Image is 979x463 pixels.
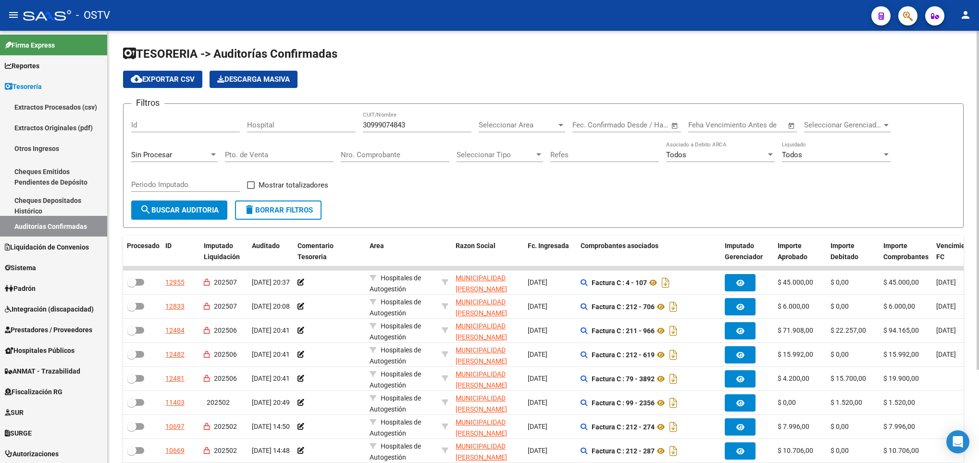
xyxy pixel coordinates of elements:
[883,278,919,286] span: $ 45.000,00
[252,375,290,382] span: [DATE] 20:41
[252,350,290,358] span: [DATE] 20:41
[778,302,809,310] span: $ 6.000,00
[581,242,658,250] span: Comprobantes asociados
[370,298,421,317] span: Hospitales de Autogestión
[244,204,255,215] mat-icon: delete
[936,242,975,261] span: Vencimiento FC
[778,447,813,454] span: $ 10.706,00
[248,236,294,267] datatable-header-cell: Auditado
[592,399,655,407] strong: Factura C : 99 - 2356
[667,371,680,387] i: Descargar documento
[592,375,655,383] strong: Factura C : 79 - 3892
[370,274,421,293] span: Hospitales de Autogestión
[456,274,520,304] span: MUNICIPALIDAD [PERSON_NAME][GEOGRAPHIC_DATA]
[883,350,919,358] span: $ 15.992,00
[5,449,59,459] span: Autorizaciones
[524,236,577,267] datatable-header-cell: Fc. Ingresada
[456,322,520,352] span: MUNICIPALIDAD [PERSON_NAME][GEOGRAPHIC_DATA]
[830,423,849,430] span: $ 0,00
[456,441,520,461] div: - 30999074843
[252,399,290,406] span: [DATE] 20:49
[5,61,39,71] span: Reportes
[370,418,421,437] span: Hospitales de Autogestión
[827,236,880,267] datatable-header-cell: Importe Debitado
[786,120,797,131] button: Open calendar
[214,447,237,454] span: 202502
[210,71,297,88] app-download-masive: Descarga masiva de comprobantes (adjuntos)
[880,236,932,267] datatable-header-cell: Importe Comprobantes
[131,75,195,84] span: Exportar CSV
[366,236,438,267] datatable-header-cell: Area
[456,242,496,250] span: Razon Social
[235,200,322,220] button: Borrar Filtros
[370,322,421,341] span: Hospitales de Autogestión
[165,277,185,288] div: 12955
[165,325,185,336] div: 12484
[883,423,915,430] span: $ 7.996,00
[5,40,55,50] span: Firma Express
[370,394,421,413] span: Hospitales de Autogestión
[252,302,290,310] span: [DATE] 20:08
[252,447,290,454] span: [DATE] 14:48
[456,273,520,293] div: - 30999074843
[528,447,547,454] span: [DATE]
[883,375,919,382] span: $ 19.900,00
[946,430,969,453] div: Open Intercom Messenger
[528,302,547,310] span: [DATE]
[830,302,849,310] span: $ 0,00
[456,394,520,424] span: MUNICIPALIDAD [PERSON_NAME][GEOGRAPHIC_DATA]
[294,236,366,267] datatable-header-cell: Comentario Tesoreria
[725,242,763,261] span: Imputado Gerenciador
[883,399,915,406] span: $ 1.520,00
[778,278,813,286] span: $ 45.000,00
[252,278,290,286] span: [DATE] 20:37
[76,5,110,26] span: - OSTV
[667,419,680,435] i: Descargar documento
[667,395,680,411] i: Descargar documento
[883,447,919,454] span: $ 10.706,00
[457,150,534,159] span: Seleccionar Tipo
[127,242,160,250] span: Procesado
[456,417,520,437] div: - 30999074843
[131,96,164,110] h3: Filtros
[456,418,520,448] span: MUNICIPALIDAD [PERSON_NAME][GEOGRAPHIC_DATA]
[778,375,809,382] span: $ 4.200,00
[5,366,80,376] span: ANMAT - Trazabilidad
[259,179,328,191] span: Mostrar totalizadores
[528,350,547,358] span: [DATE]
[479,121,557,129] span: Seleccionar Area
[252,326,290,334] span: [DATE] 20:41
[778,423,809,430] span: $ 7.996,00
[667,323,680,338] i: Descargar documento
[667,443,680,459] i: Descargar documento
[217,75,290,84] span: Descarga Masiva
[883,326,919,334] span: $ 94.165,00
[452,236,524,267] datatable-header-cell: Razon Social
[528,375,547,382] span: [DATE]
[830,326,866,334] span: $ 22.257,00
[456,297,520,317] div: - 30999074843
[5,263,36,273] span: Sistema
[804,121,882,129] span: Seleccionar Gerenciador
[659,275,672,290] i: Descargar documento
[528,278,547,286] span: [DATE]
[123,71,202,88] button: Exportar CSV
[370,370,421,389] span: Hospitales de Autogestión
[456,298,520,328] span: MUNICIPALIDAD [PERSON_NAME][GEOGRAPHIC_DATA]
[5,242,89,252] span: Liquidación de Convenios
[123,47,337,61] span: TESORERIA -> Auditorías Confirmadas
[214,350,237,358] span: 202506
[830,447,849,454] span: $ 0,00
[456,346,520,376] span: MUNICIPALIDAD [PERSON_NAME][GEOGRAPHIC_DATA]
[528,326,547,334] span: [DATE]
[131,73,142,85] mat-icon: cloud_download
[165,242,172,250] span: ID
[140,206,219,214] span: Buscar Auditoria
[370,242,384,250] span: Area
[612,121,659,129] input: End date
[830,399,862,406] span: $ 1.520,00
[370,442,421,461] span: Hospitales de Autogestión
[592,327,655,335] strong: Factura C : 211 - 966
[830,375,866,382] span: $ 15.700,00
[131,150,172,159] span: Sin Procesar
